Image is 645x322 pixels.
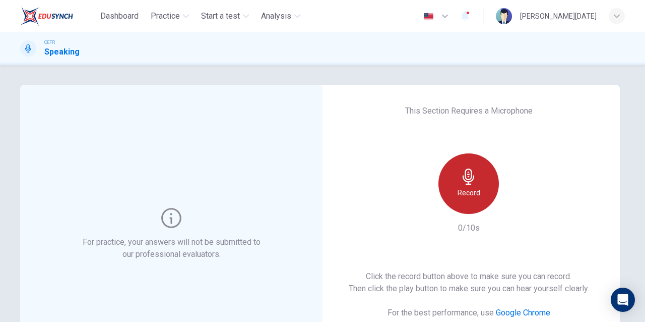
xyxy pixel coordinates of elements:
[44,46,80,58] h1: Speaking
[405,105,533,117] h6: This Section Requires a Microphone
[81,236,263,260] h6: For practice, your answers will not be submitted to our professional evaluators.
[349,271,589,295] h6: Click the record button above to make sure you can record. Then click the play button to make sur...
[458,187,480,199] h6: Record
[197,7,253,25] button: Start a test
[147,7,193,25] button: Practice
[96,7,143,25] button: Dashboard
[44,39,55,46] span: CEFR
[438,153,499,214] button: Record
[20,6,73,26] img: EduSynch logo
[496,308,550,317] a: Google Chrome
[422,13,435,20] img: en
[458,222,480,234] h6: 0/10s
[20,6,96,26] a: EduSynch logo
[257,7,304,25] button: Analysis
[520,10,597,22] div: [PERSON_NAME][DATE]
[496,8,512,24] img: Profile picture
[201,10,240,22] span: Start a test
[100,10,139,22] span: Dashboard
[151,10,180,22] span: Practice
[611,288,635,312] div: Open Intercom Messenger
[261,10,291,22] span: Analysis
[388,307,550,319] h6: For the best performance, use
